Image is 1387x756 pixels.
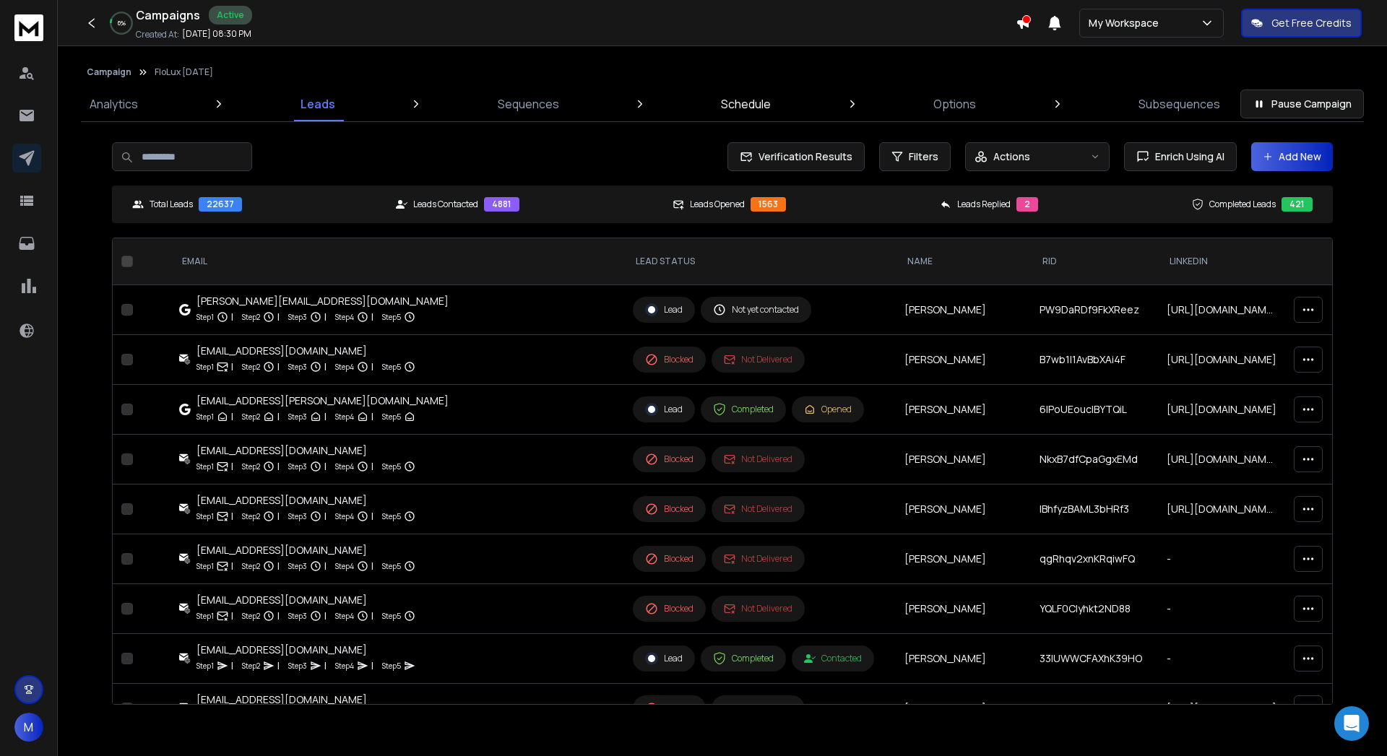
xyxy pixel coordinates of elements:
p: Step 4 [335,310,354,324]
p: Options [933,95,976,113]
button: M [14,713,43,742]
div: Active [209,6,252,25]
p: Step 2 [242,559,260,573]
p: Step 5 [382,360,401,374]
td: [PERSON_NAME] [896,385,1030,435]
th: RID [1031,238,1158,285]
td: [URL][DOMAIN_NAME] [1158,385,1285,435]
img: logo [14,14,43,41]
button: Enrich Using AI [1124,142,1237,171]
p: | [371,360,373,374]
p: Step 1 [196,360,214,374]
p: Step 1 [196,509,214,523]
a: Subsequences [1130,87,1229,121]
p: Step 3 [288,559,307,573]
div: Not Delivered [724,553,792,565]
p: Step 1 [196,409,214,424]
div: Lead [645,403,683,416]
td: [URL][DOMAIN_NAME][PERSON_NAME] [1158,485,1285,534]
p: | [324,360,327,374]
td: [PERSON_NAME] [896,285,1030,335]
div: 421 [1282,197,1313,212]
p: | [277,360,280,374]
p: | [371,609,373,623]
p: Total Leads [150,199,193,210]
button: Get Free Credits [1241,9,1362,38]
p: Analytics [90,95,138,113]
button: Add New [1251,142,1333,171]
p: | [277,409,280,424]
td: [PERSON_NAME] [896,335,1030,385]
div: Blocked [645,453,693,466]
div: [EMAIL_ADDRESS][DOMAIN_NAME] [196,443,415,458]
p: Subsequences [1138,95,1220,113]
span: Verification Results [753,149,852,164]
td: B7wb1l1AvBbXAi4F [1031,335,1158,385]
p: Step 2 [242,409,260,424]
p: Step 3 [288,459,307,474]
div: [EMAIL_ADDRESS][DOMAIN_NAME] [196,593,415,607]
p: | [277,559,280,573]
div: Completed [713,403,774,416]
div: Lead [645,303,683,316]
a: Options [925,87,985,121]
td: [PERSON_NAME] [896,684,1030,734]
p: Step 2 [242,659,260,673]
p: Step 3 [288,360,307,374]
a: Sequences [489,87,568,121]
td: YQLF0CIyhkt2ND88 [1031,584,1158,634]
p: Step 1 [196,310,214,324]
p: | [231,609,233,623]
td: 33IUWWCFAXhK39HO [1031,634,1158,684]
td: [PERSON_NAME] [896,634,1030,684]
div: [EMAIL_ADDRESS][DOMAIN_NAME] [196,692,415,707]
div: Opened [804,404,852,415]
div: 1563 [751,197,786,212]
p: | [231,360,233,374]
a: Schedule [712,87,779,121]
div: [EMAIL_ADDRESS][DOMAIN_NAME] [196,543,415,557]
p: | [231,659,233,673]
th: LinkedIn [1158,238,1285,285]
p: | [371,559,373,573]
span: Enrich Using AI [1149,149,1224,164]
p: | [277,659,280,673]
div: Not yet contacted [713,303,799,316]
td: - [1158,534,1285,584]
p: | [324,609,327,623]
p: Step 1 [196,459,214,474]
div: Blocked [645,702,693,715]
p: Leads Opened [690,199,745,210]
p: | [371,409,373,424]
p: Schedule [721,95,771,113]
p: Step 3 [288,409,307,424]
div: Blocked [645,503,693,516]
p: Step 2 [242,310,260,324]
p: Get Free Credits [1271,16,1352,30]
div: [EMAIL_ADDRESS][DOMAIN_NAME] [196,493,415,508]
p: Step 4 [335,360,354,374]
p: Completed Leads [1209,199,1276,210]
td: [PERSON_NAME] [896,435,1030,485]
p: | [277,509,280,523]
td: Fegd4BWjl9uPrmdr [1031,684,1158,734]
p: Step 5 [382,659,401,673]
div: Lead [645,652,683,665]
a: Analytics [81,87,147,121]
p: | [324,509,327,523]
td: 6lPoUEoucIBYTQiL [1031,385,1158,435]
p: | [231,409,233,424]
td: [URL][DOMAIN_NAME][PERSON_NAME] [1158,285,1285,335]
div: 2 [1016,197,1038,212]
td: qgRhqv2xnKRqiwFQ [1031,534,1158,584]
p: Actions [993,149,1030,164]
p: Step 5 [382,409,401,424]
p: Step 5 [382,509,401,523]
p: | [324,310,327,324]
p: Step 3 [288,659,307,673]
p: | [324,409,327,424]
p: Created At: [136,29,179,40]
div: [EMAIL_ADDRESS][PERSON_NAME][DOMAIN_NAME] [196,394,449,408]
p: Leads Contacted [413,199,478,210]
p: Step 3 [288,310,307,324]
